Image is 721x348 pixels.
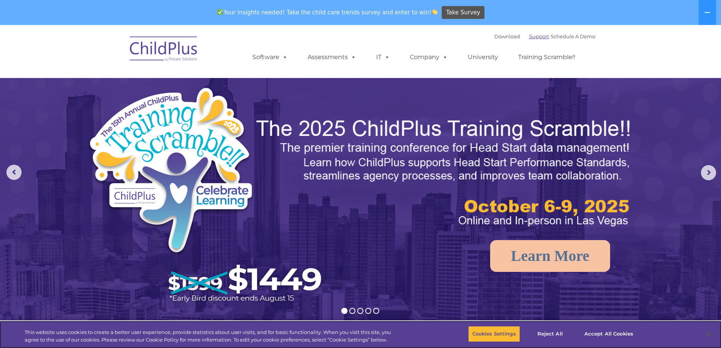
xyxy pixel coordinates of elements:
a: Company [402,50,455,65]
a: University [460,50,506,65]
button: Cookies Settings [468,326,520,342]
a: Assessments [300,50,364,65]
button: Accept All Cookies [580,326,637,342]
a: Download [494,33,520,39]
img: ChildPlus by Procare Solutions [126,31,202,69]
button: Close [701,326,717,342]
font: | [494,33,595,39]
img: 👏 [432,9,438,15]
a: Take Survey [442,6,484,19]
span: Last name [105,50,128,56]
a: Support [529,33,549,39]
span: Your insights needed! Take the child care trends survey and enter to win! [214,5,441,20]
a: Schedule A Demo [551,33,595,39]
a: Training Scramble!! [511,50,583,65]
img: ✅ [217,9,223,15]
button: Reject All [526,326,574,342]
a: Learn More [490,240,610,272]
span: Take Survey [446,6,480,19]
a: IT [369,50,397,65]
a: Software [245,50,295,65]
div: This website uses cookies to create a better user experience, provide statistics about user visit... [25,329,397,343]
span: Phone number [105,81,137,87]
